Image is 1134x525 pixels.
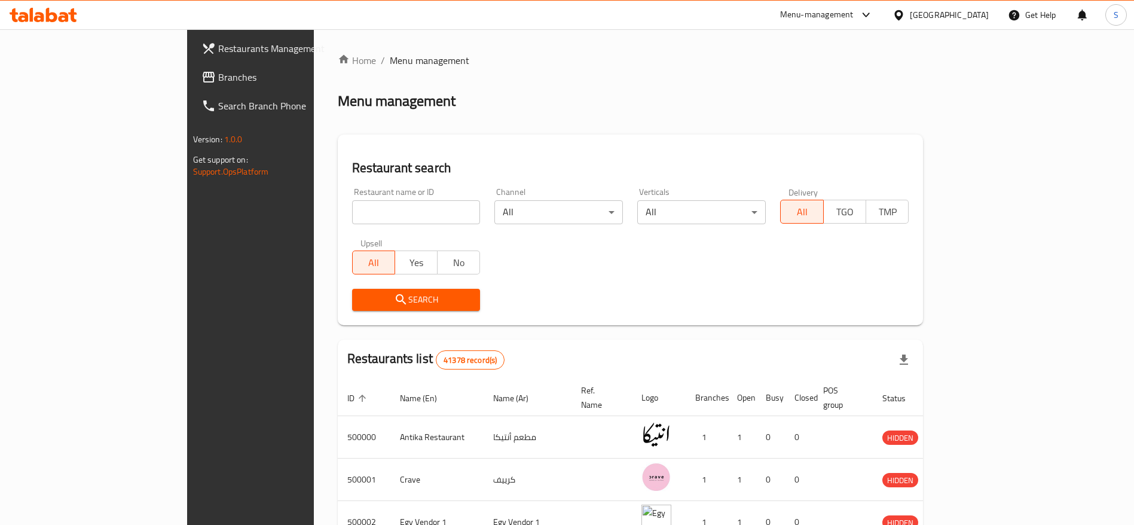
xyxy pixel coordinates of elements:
h2: Restaurant search [352,159,909,177]
span: ID [347,391,370,405]
button: Yes [395,251,438,274]
h2: Menu management [338,91,456,111]
td: مطعم أنتيكا [484,416,571,459]
span: Status [882,391,921,405]
th: Closed [785,380,814,416]
span: Yes [400,254,433,271]
label: Delivery [788,188,818,196]
span: S [1114,8,1118,22]
span: HIDDEN [882,474,918,487]
span: No [442,254,475,271]
a: Restaurants Management [192,34,377,63]
nav: breadcrumb [338,53,924,68]
span: Ref. Name [581,383,618,412]
button: Search [352,289,481,311]
span: All [785,203,818,221]
a: Search Branch Phone [192,91,377,120]
span: POS group [823,383,858,412]
span: 41378 record(s) [436,355,504,366]
td: كرييف [484,459,571,501]
span: Menu management [390,53,469,68]
span: Name (En) [400,391,453,405]
label: Upsell [360,239,383,247]
td: 1 [728,459,756,501]
span: TGO [829,203,861,221]
div: Total records count [436,350,505,370]
button: TMP [866,200,909,224]
img: Antika Restaurant [641,420,671,450]
span: 1.0.0 [224,132,243,147]
td: 0 [756,416,785,459]
td: 1 [686,416,728,459]
div: All [494,200,623,224]
button: TGO [823,200,866,224]
span: HIDDEN [882,431,918,445]
span: TMP [871,203,904,221]
th: Branches [686,380,728,416]
td: 0 [785,459,814,501]
li: / [381,53,385,68]
button: All [352,251,395,274]
td: 1 [728,416,756,459]
td: Antika Restaurant [390,416,484,459]
td: 1 [686,459,728,501]
button: All [780,200,823,224]
span: Version: [193,132,222,147]
th: Open [728,380,756,416]
button: No [437,251,480,274]
span: Branches [218,70,367,84]
div: Menu-management [780,8,854,22]
th: Busy [756,380,785,416]
img: Crave [641,462,671,492]
span: All [357,254,390,271]
div: HIDDEN [882,431,918,445]
span: Search Branch Phone [218,99,367,113]
span: Search [362,292,471,307]
span: Get support on: [193,152,248,167]
div: All [637,200,766,224]
td: 0 [785,416,814,459]
a: Branches [192,63,377,91]
span: Name (Ar) [493,391,544,405]
th: Logo [632,380,686,416]
a: Support.OpsPlatform [193,164,269,179]
h2: Restaurants list [347,350,505,370]
span: Restaurants Management [218,41,367,56]
input: Search for restaurant name or ID.. [352,200,481,224]
td: Crave [390,459,484,501]
div: Export file [890,346,918,374]
div: [GEOGRAPHIC_DATA] [910,8,989,22]
td: 0 [756,459,785,501]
